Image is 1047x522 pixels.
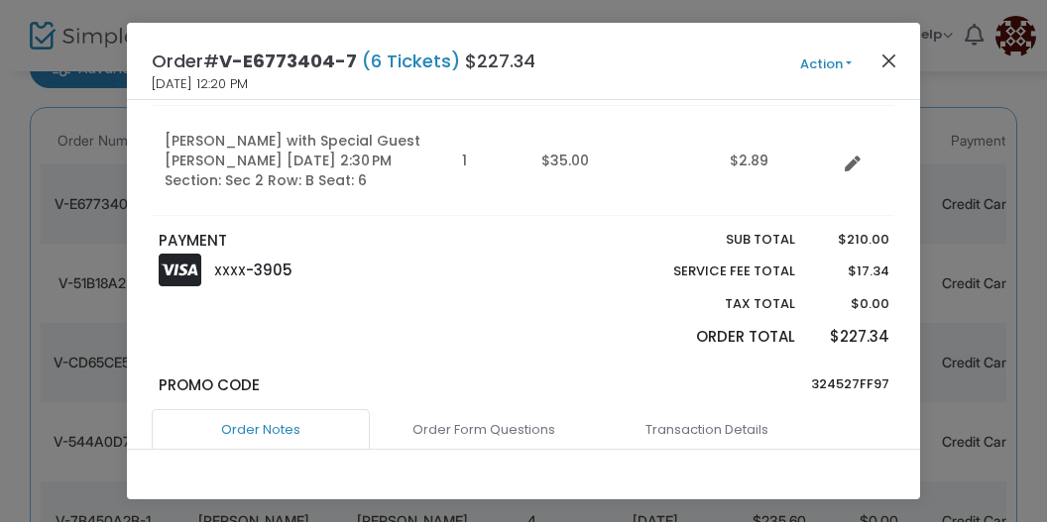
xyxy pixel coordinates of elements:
div: 324527FF97 [523,374,898,410]
span: (6 Tickets) [357,49,465,73]
p: $210.00 [814,230,888,250]
span: XXXX [214,262,246,279]
p: Tax Total [627,294,795,314]
td: $35.00 [529,106,718,216]
button: Action [766,53,885,75]
p: Sub total [627,230,795,250]
p: PAYMENT [159,230,515,253]
td: $2.89 [718,106,837,216]
p: $227.34 [814,326,888,349]
h4: Order# $227.34 [152,48,535,74]
a: Order Notes [152,409,370,451]
span: V-E6773404-7 [219,49,357,73]
td: [PERSON_NAME] with Special Guest [PERSON_NAME] [DATE] 2:30 PM Section: Sec 2 Row: B Seat: 6 [153,106,450,216]
p: $17.34 [814,261,888,281]
a: Order Form Questions [375,409,593,451]
button: Close [876,48,902,73]
p: Order Total [627,326,795,349]
p: Promo Code [159,374,515,397]
p: $0.00 [814,294,888,314]
td: 1 [450,106,529,216]
a: Transaction Details [598,409,816,451]
p: Service Fee Total [627,261,795,281]
span: -3905 [246,260,292,280]
span: [DATE] 12:20 PM [152,74,248,94]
